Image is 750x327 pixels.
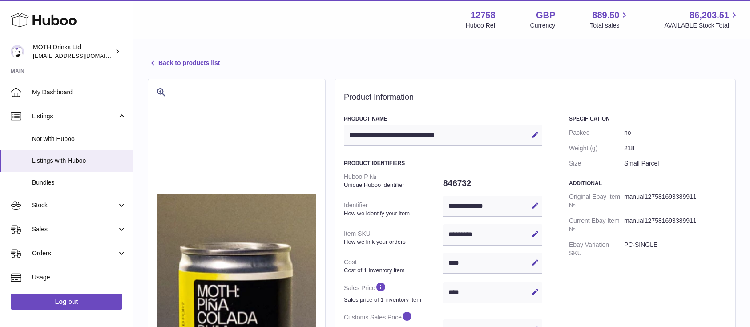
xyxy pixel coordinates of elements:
div: Huboo Ref [466,21,496,30]
a: Back to products list [148,58,220,69]
span: Usage [32,273,126,282]
span: Not with Huboo [32,135,126,143]
dt: Identifier [344,198,443,221]
a: Log out [11,294,122,310]
dd: manual127581693389911 [624,189,726,213]
dd: PC-SINGLE [624,237,726,261]
h3: Additional [569,180,726,187]
dt: Huboo P № [344,169,443,192]
dt: Ebay Variation SKU [569,237,624,261]
span: AVAILABLE Stock Total [664,21,739,30]
dt: Packed [569,125,624,141]
span: Total sales [590,21,629,30]
strong: Unique Huboo identifier [344,181,441,189]
strong: 12758 [471,9,496,21]
span: Bundles [32,178,126,187]
dt: Original Ebay Item № [569,189,624,213]
span: Sales [32,225,117,234]
strong: How we identify your item [344,210,441,218]
dt: Size [569,156,624,171]
strong: GBP [536,9,555,21]
dd: manual127581693389911 [624,213,726,237]
dt: Current Ebay Item № [569,213,624,237]
img: internalAdmin-12758@internal.huboo.com [11,45,24,58]
h3: Product Name [344,115,542,122]
span: Listings with Huboo [32,157,126,165]
h2: Product Information [344,93,726,102]
a: 889.50 Total sales [590,9,629,30]
a: 86,203.51 AVAILABLE Stock Total [664,9,739,30]
span: My Dashboard [32,88,126,97]
span: Orders [32,249,117,258]
dd: no [624,125,726,141]
span: Listings [32,112,117,121]
h3: Specification [569,115,726,122]
strong: Cost of 1 inventory item [344,266,441,275]
span: 889.50 [592,9,619,21]
dt: Cost [344,254,443,278]
dd: 846732 [443,174,542,193]
strong: Sales price of 1 inventory item [344,296,441,304]
div: Currency [530,21,556,30]
h3: Product Identifiers [344,160,542,167]
dd: Small Parcel [624,156,726,171]
strong: How we link your orders [344,238,441,246]
dd: 218 [624,141,726,156]
span: 86,203.51 [690,9,729,21]
dt: Sales Price [344,278,443,307]
dt: Item SKU [344,226,443,249]
span: [EMAIL_ADDRESS][DOMAIN_NAME] [33,52,131,59]
dt: Weight (g) [569,141,624,156]
span: Stock [32,201,117,210]
div: MOTH Drinks Ltd [33,43,113,60]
